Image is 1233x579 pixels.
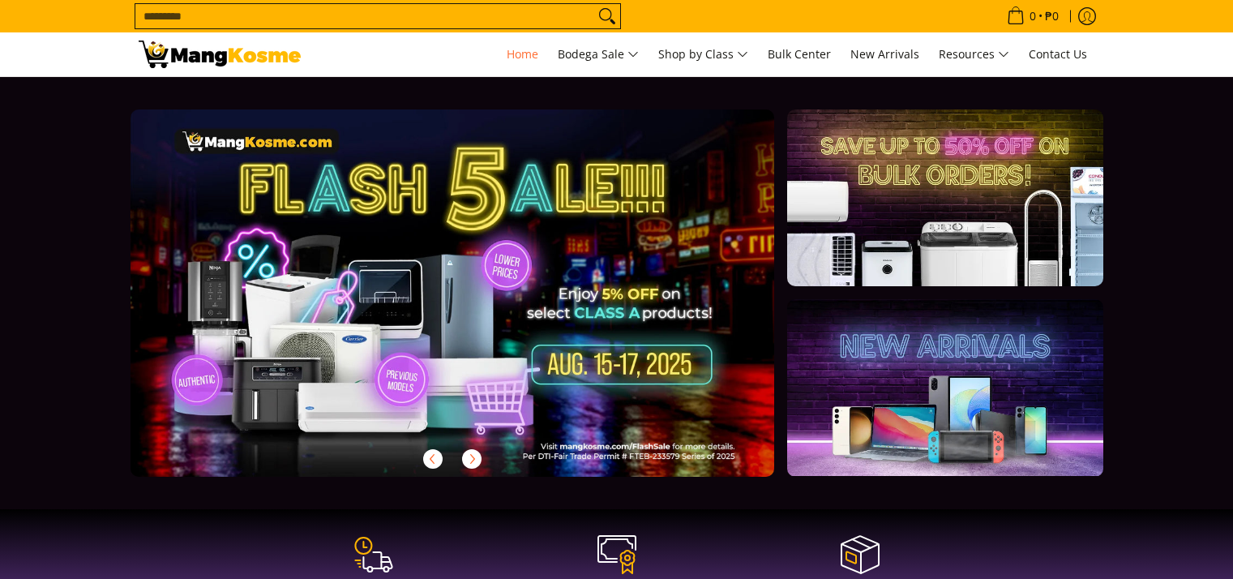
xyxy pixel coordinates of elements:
[939,45,1009,65] span: Resources
[1027,11,1038,22] span: 0
[1002,7,1064,25] span: •
[317,32,1095,76] nav: Main Menu
[415,441,451,477] button: Previous
[768,46,831,62] span: Bulk Center
[658,45,748,65] span: Shop by Class
[1021,32,1095,76] a: Contact Us
[650,32,756,76] a: Shop by Class
[850,46,919,62] span: New Arrivals
[594,4,620,28] button: Search
[1029,46,1087,62] span: Contact Us
[454,441,490,477] button: Next
[499,32,546,76] a: Home
[550,32,647,76] a: Bodega Sale
[131,109,827,503] a: More
[842,32,927,76] a: New Arrivals
[558,45,639,65] span: Bodega Sale
[931,32,1017,76] a: Resources
[139,41,301,68] img: Mang Kosme: Your Home Appliances Warehouse Sale Partner!
[760,32,839,76] a: Bulk Center
[1042,11,1061,22] span: ₱0
[507,46,538,62] span: Home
